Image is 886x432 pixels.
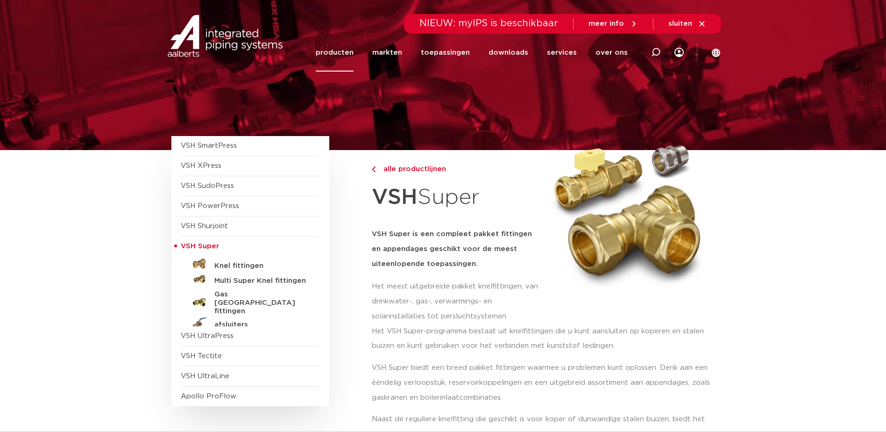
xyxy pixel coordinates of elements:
a: VSH UltraLine [181,373,229,380]
p: Het meest uitgebreide pakket knelfittingen, van drinkwater-, gas-, verwarmings- en solarinstallat... [372,279,541,324]
a: alle productlijnen [372,164,541,175]
h5: afsluiters [214,321,307,329]
a: VSH Shurjoint [181,223,228,230]
img: chevron-right.svg [372,166,376,173]
a: meer info [588,20,638,28]
a: toepassingen [421,34,470,72]
span: VSH Super [181,243,219,250]
a: VSH XPress [181,162,221,169]
span: meer info [588,20,624,27]
strong: VSH [372,187,418,208]
a: VSH SudoPress [181,182,234,189]
h5: Multi Super Knel fittingen [214,277,307,285]
a: Knel fittingen [181,257,320,272]
a: afsluiters [181,316,320,331]
p: Het VSH Super-programma bestaat uit knelfittingen die u kunt aansluiten op koperen en stalen buiz... [372,324,715,354]
a: VSH PowerPress [181,202,239,209]
a: services [547,34,577,72]
h5: Knel fittingen [214,262,307,270]
a: VSH SmartPress [181,142,237,149]
a: downloads [489,34,528,72]
a: producten [316,34,354,72]
a: VSH Tectite [181,353,222,360]
div: my IPS [674,34,684,72]
a: sluiten [668,20,706,28]
a: markten [372,34,402,72]
nav: Menu [316,34,628,72]
h5: Gas [GEOGRAPHIC_DATA] fittingen [214,290,307,316]
span: alle productlijnen [378,166,446,173]
a: over ons [595,34,628,72]
p: VSH Super biedt een breed pakket fittingen waarmee u problemen kunt oplossen. Denk aan een ééndel... [372,360,715,405]
span: sluiten [668,20,692,27]
a: Apollo ProFlow [181,393,236,400]
h5: VSH Super is een compleet pakket fittingen en appendages geschikt voor de meest uiteenlopende toe... [372,227,541,272]
a: VSH UltraPress [181,332,234,339]
a: Multi Super Knel fittingen [181,272,320,287]
span: NIEUW: myIPS is beschikbaar [419,19,558,28]
h1: Super [372,180,541,216]
a: Gas [GEOGRAPHIC_DATA] fittingen [181,287,320,316]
